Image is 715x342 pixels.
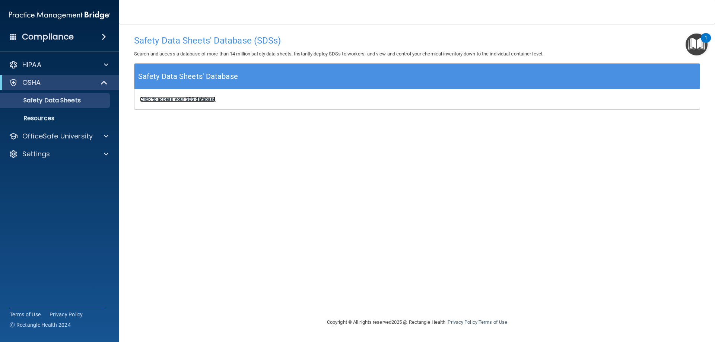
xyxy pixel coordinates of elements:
p: Resources [5,115,107,122]
iframe: Drift Widget Chat Controller [586,289,706,319]
a: Terms of Use [479,319,507,325]
p: OSHA [22,78,41,87]
p: Settings [22,150,50,159]
p: Search and access a database of more than 14 million safety data sheets. Instantly deploy SDSs to... [134,49,700,58]
span: Ⓒ Rectangle Health 2024 [10,321,71,329]
p: HIPAA [22,60,41,69]
a: Privacy Policy [50,311,83,318]
h5: Safety Data Sheets' Database [138,70,238,83]
a: OSHA [9,78,108,87]
a: Click to access your SDS database [140,96,216,102]
h4: Safety Data Sheets' Database (SDSs) [134,36,700,45]
button: Open Resource Center, 1 new notification [686,33,708,55]
a: Privacy Policy [448,319,477,325]
a: HIPAA [9,60,108,69]
h4: Compliance [22,32,74,42]
div: Copyright © All rights reserved 2025 @ Rectangle Health | | [281,310,553,334]
a: OfficeSafe University [9,132,108,141]
p: OfficeSafe University [22,132,93,141]
img: PMB logo [9,8,110,23]
p: Safety Data Sheets [5,97,107,104]
div: 1 [705,38,707,48]
a: Terms of Use [10,311,41,318]
a: Settings [9,150,108,159]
